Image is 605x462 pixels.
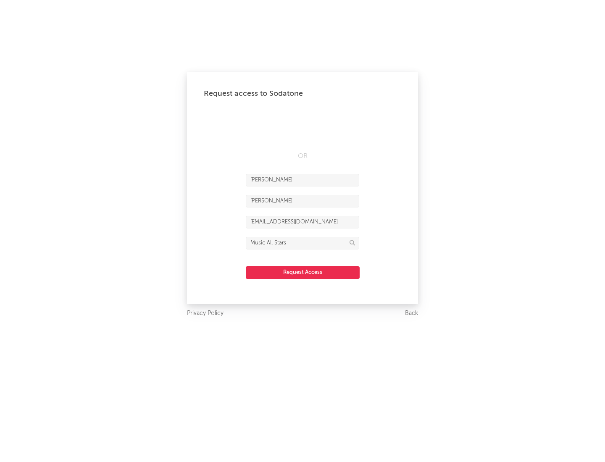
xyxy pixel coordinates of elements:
a: Privacy Policy [187,308,224,319]
button: Request Access [246,266,360,279]
input: Last Name [246,195,359,207]
input: First Name [246,174,359,186]
input: Division [246,237,359,249]
div: OR [246,151,359,161]
input: Email [246,216,359,228]
div: Request access to Sodatone [204,89,401,99]
a: Back [405,308,418,319]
